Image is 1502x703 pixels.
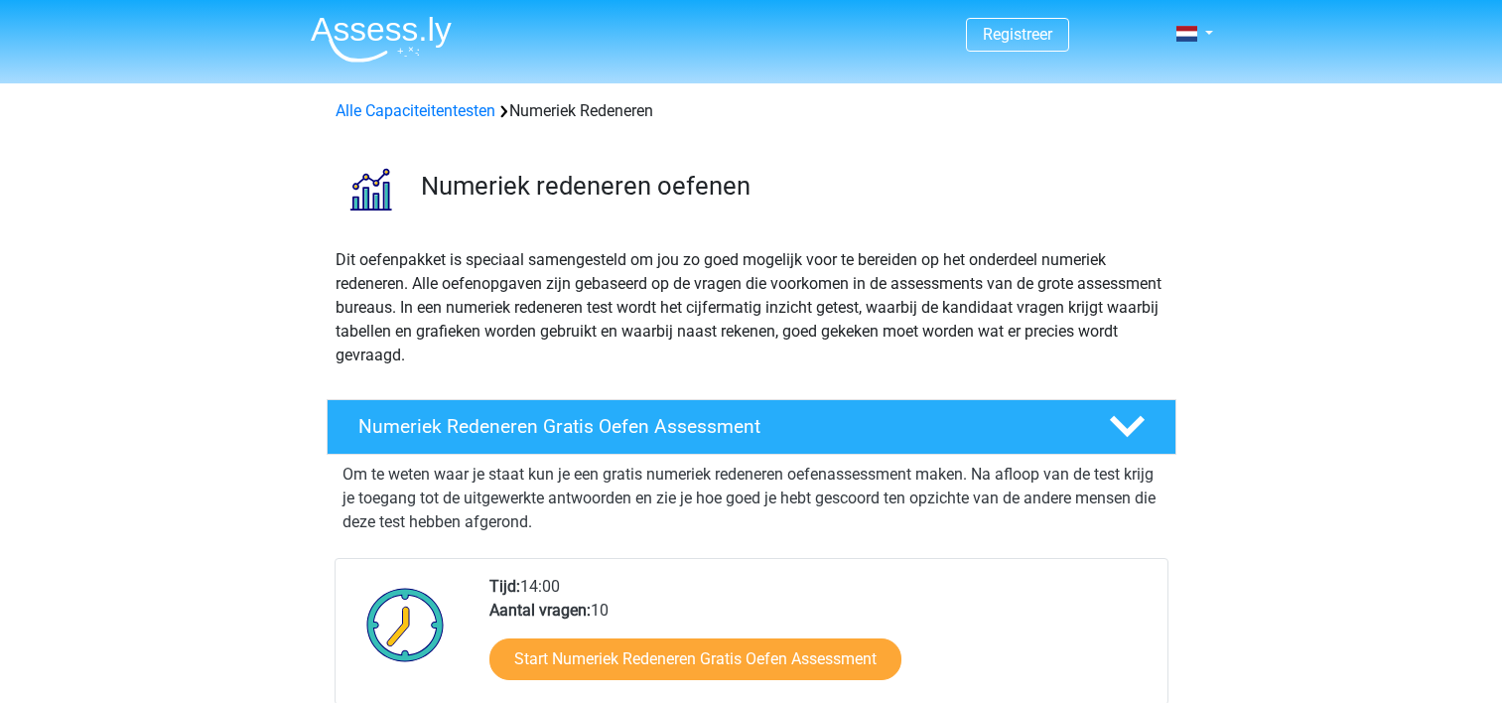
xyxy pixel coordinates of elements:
a: Numeriek Redeneren Gratis Oefen Assessment [319,399,1184,455]
a: Start Numeriek Redeneren Gratis Oefen Assessment [489,638,901,680]
h4: Numeriek Redeneren Gratis Oefen Assessment [358,415,1077,438]
a: Registreer [983,25,1052,44]
p: Om te weten waar je staat kun je een gratis numeriek redeneren oefenassessment maken. Na afloop v... [342,463,1161,534]
h3: Numeriek redeneren oefenen [421,171,1161,202]
a: Alle Capaciteitentesten [336,101,495,120]
p: Dit oefenpakket is speciaal samengesteld om jou zo goed mogelijk voor te bereiden op het onderdee... [336,248,1167,367]
b: Tijd: [489,577,520,596]
img: Assessly [311,16,452,63]
b: Aantal vragen: [489,601,591,620]
img: numeriek redeneren [328,147,412,231]
img: Klok [355,575,456,674]
div: Numeriek Redeneren [328,99,1175,123]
